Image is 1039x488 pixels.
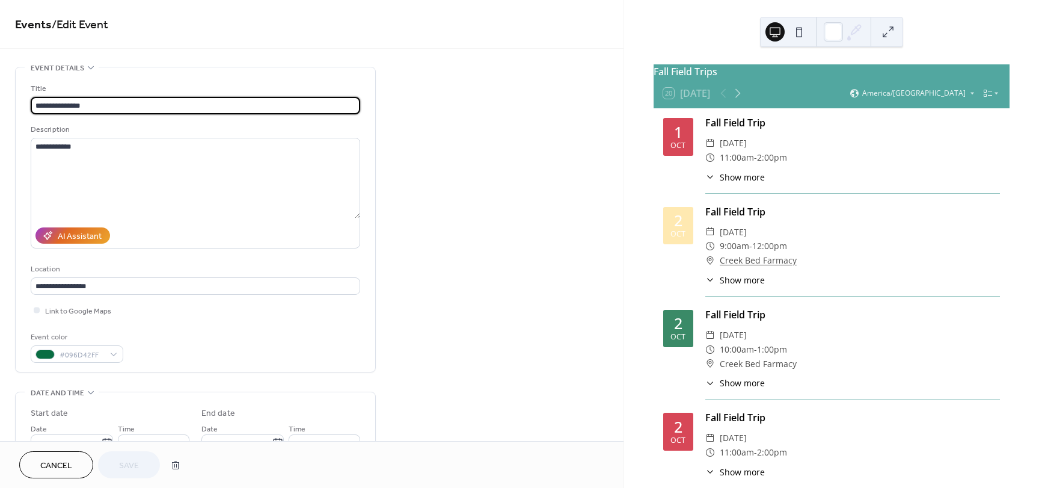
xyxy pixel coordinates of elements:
div: Title [31,82,358,95]
span: 12:00pm [752,239,787,253]
div: ​ [705,274,715,286]
span: Link to Google Maps [45,305,111,318]
span: Date [201,423,218,436]
div: Oct [670,333,685,341]
div: 2 [674,316,682,331]
span: - [754,445,757,460]
div: ​ [705,342,715,357]
span: Show more [720,377,765,389]
span: 11:00am [720,445,754,460]
div: ​ [705,431,715,445]
span: 2:00pm [757,445,787,460]
span: - [754,342,757,357]
span: [DATE] [720,225,747,239]
div: ​ [705,136,715,150]
div: Description [31,123,358,136]
button: Cancel [19,451,93,478]
span: [DATE] [720,328,747,342]
div: ​ [705,377,715,389]
button: AI Assistant [35,227,110,244]
div: Fall Field Trip [705,410,1000,425]
div: Fall Field Trip [705,205,1000,219]
div: ​ [705,445,715,460]
span: 10:00am [720,342,754,357]
a: Creek Bed Farmacy [720,253,797,268]
span: 11:00am [720,150,754,165]
span: Creek Bed Farmacy [720,357,797,371]
div: AI Assistant [58,230,102,243]
div: ​ [705,357,715,371]
div: Fall Field Trip [705,307,1000,322]
div: Fall Field Trip [705,116,1000,130]
div: 2 [674,419,682,434]
a: Events [15,13,52,37]
div: ​ [705,225,715,239]
div: Start date [31,407,68,420]
span: 2:00pm [757,150,787,165]
span: America/[GEOGRAPHIC_DATA] [862,90,966,97]
div: Oct [670,142,685,150]
div: 2 [674,213,682,228]
span: #096D42FF [60,349,104,362]
span: - [749,239,752,253]
div: ​ [705,466,715,478]
div: ​ [705,328,715,342]
div: Oct [670,437,685,445]
div: 1 [674,125,682,140]
button: ​Show more [705,466,765,478]
span: Show more [720,274,765,286]
span: 9:00am [720,239,749,253]
span: [DATE] [720,136,747,150]
button: ​Show more [705,377,765,389]
div: ​ [705,171,715,184]
span: [DATE] [720,431,747,445]
span: 1:00pm [757,342,787,357]
div: End date [201,407,235,420]
span: Cancel [40,460,72,472]
div: ​ [705,239,715,253]
button: ​Show more [705,171,765,184]
span: / Edit Event [52,13,108,37]
span: Event details [31,62,84,75]
span: Show more [720,466,765,478]
span: - [754,150,757,165]
div: ​ [705,253,715,268]
span: Time [118,423,135,436]
span: Date [31,423,47,436]
span: Date and time [31,387,84,400]
button: ​Show more [705,274,765,286]
span: Show more [720,171,765,184]
div: Location [31,263,358,276]
div: Fall Field Trips [654,64,1010,79]
span: Time [289,423,305,436]
div: ​ [705,150,715,165]
div: Event color [31,331,121,344]
div: Oct [670,230,685,238]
